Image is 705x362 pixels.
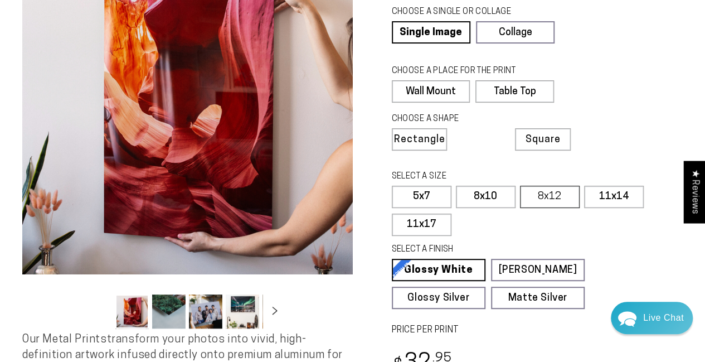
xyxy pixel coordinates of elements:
[643,302,684,334] div: Contact Us Directly
[226,295,259,329] button: Load image 4 in gallery view
[189,295,222,329] button: Load image 3 in gallery view
[584,186,644,208] label: 11x14
[392,113,499,126] legend: CHOOSE A SHAPE
[392,244,562,256] legend: SELECT A FINISH
[611,302,693,334] div: Chat widget toggle
[491,287,585,309] a: Matte Silver
[115,295,149,329] button: Load image 1 in gallery view
[526,135,561,145] span: Square
[476,21,555,44] a: Collage
[392,324,683,337] label: PRICE PER PRINT
[393,135,445,145] span: Rectangle
[392,65,544,78] legend: CHOOSE A PLACE FOR THE PRINT
[475,80,554,103] label: Table Top
[392,21,470,44] a: Single Image
[491,259,585,281] a: [PERSON_NAME]
[392,6,544,18] legend: CHOOSE A SINGLE OR COLLAGE
[392,186,451,208] label: 5x7
[392,287,485,309] a: Glossy Silver
[392,80,470,103] label: Wall Mount
[456,186,516,208] label: 8x10
[392,259,485,281] a: Glossy White
[520,186,580,208] label: 8x12
[262,299,287,324] button: Slide right
[392,171,562,183] legend: SELECT A SIZE
[392,214,451,236] label: 11x17
[684,161,705,223] div: Click to open Judge.me floating reviews tab
[87,299,112,324] button: Slide left
[152,295,186,329] button: Load image 2 in gallery view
